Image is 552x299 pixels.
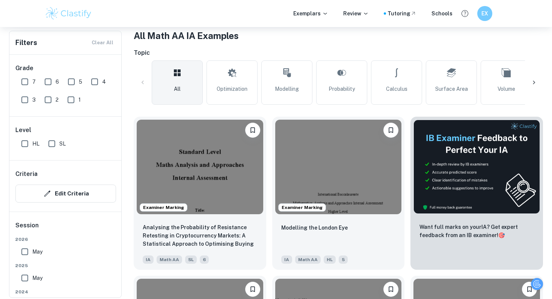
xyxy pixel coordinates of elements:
[15,185,116,203] button: Edit Criteria
[157,255,182,264] span: Math AA
[56,96,59,104] span: 2
[477,6,492,21] button: EX
[15,170,38,179] h6: Criteria
[281,224,348,232] p: Modelling the London Eye
[245,282,260,297] button: Bookmark
[134,48,543,57] h6: Topic
[419,223,534,239] p: Want full marks on your IA ? Get expert feedback from an IB examiner!
[15,38,37,48] h6: Filters
[217,85,247,93] span: Optimization
[15,288,116,295] span: 2024
[498,85,515,93] span: Volume
[32,140,39,148] span: HL
[295,255,321,264] span: Math AA
[78,96,81,104] span: 1
[383,282,398,297] button: Bookmark
[324,255,336,264] span: HL
[431,9,452,18] a: Schools
[275,120,402,214] img: Math AA IA example thumbnail: Modelling the London Eye
[435,85,468,93] span: Surface Area
[522,282,537,297] button: Bookmark
[458,7,471,20] button: Help and Feedback
[15,236,116,243] span: 2026
[15,126,116,135] h6: Level
[137,120,263,214] img: Math AA IA example thumbnail: Analysing the Probability of Resistance
[32,248,42,256] span: May
[281,255,292,264] span: IA
[293,9,328,18] p: Exemplars
[56,78,59,86] span: 6
[134,117,266,270] a: Examiner MarkingBookmarkAnalysing the Probability of Resistance Retesting in Cryptocurrency Marke...
[272,117,405,270] a: Examiner MarkingBookmarkModelling the London EyeIAMath AAHL5
[413,120,540,214] img: Thumbnail
[185,255,197,264] span: SL
[410,117,543,270] a: ThumbnailWant full marks on yourIA? Get expert feedback from an IB examiner!
[343,9,369,18] p: Review
[15,64,116,73] h6: Grade
[174,85,181,93] span: All
[279,204,326,211] span: Examiner Marking
[498,232,505,238] span: 🎯
[32,274,42,282] span: May
[143,223,257,249] p: Analysing the Probability of Resistance Retesting in Cryptocurrency Markets: A Statistical Approa...
[134,29,543,42] h1: All Math AA IA Examples
[59,140,66,148] span: SL
[329,85,355,93] span: Probability
[481,9,489,18] h6: EX
[275,85,299,93] span: Modelling
[45,6,92,21] img: Clastify logo
[140,204,187,211] span: Examiner Marking
[245,123,260,138] button: Bookmark
[15,262,116,269] span: 2025
[102,78,106,86] span: 4
[383,123,398,138] button: Bookmark
[200,255,209,264] span: 6
[339,255,348,264] span: 5
[15,221,116,236] h6: Session
[32,78,36,86] span: 7
[79,78,82,86] span: 5
[32,96,36,104] span: 3
[388,9,416,18] a: Tutoring
[143,255,154,264] span: IA
[386,85,407,93] span: Calculus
